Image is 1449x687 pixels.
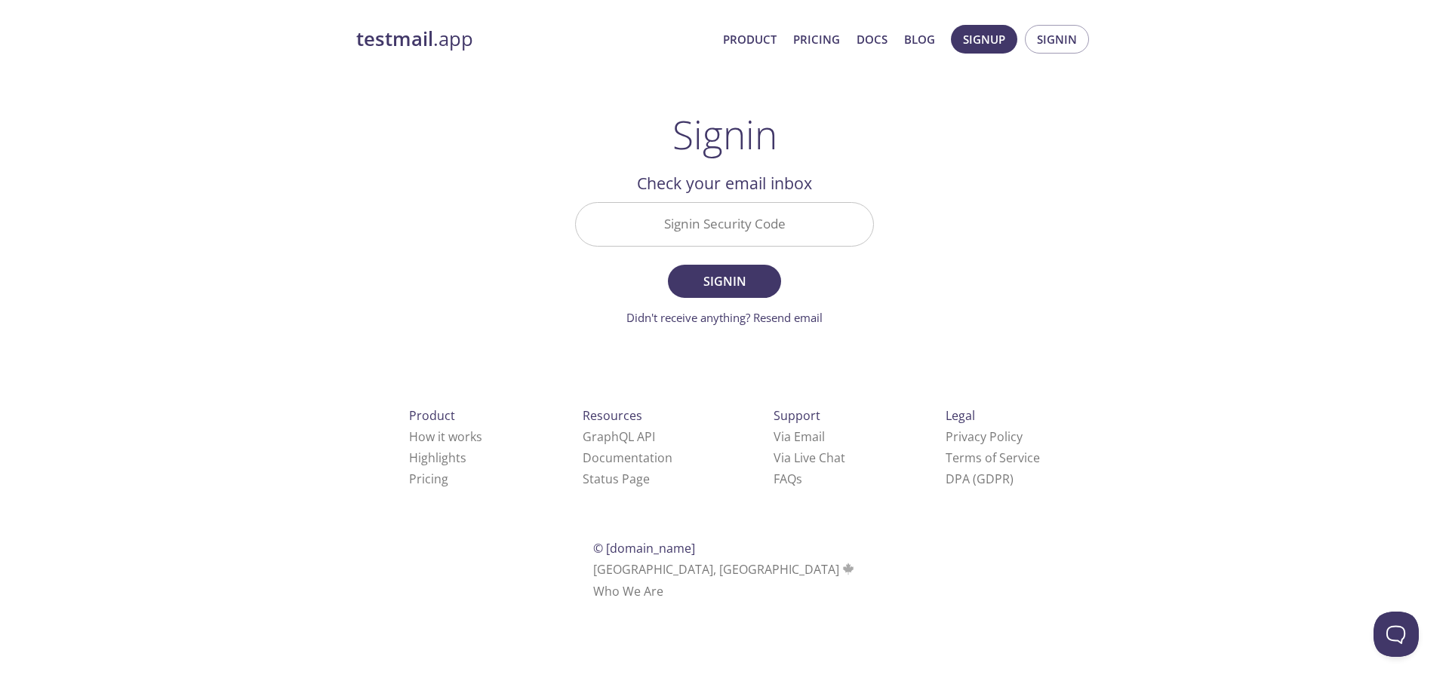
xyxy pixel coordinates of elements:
a: Terms of Service [946,449,1040,466]
a: Pricing [409,471,448,487]
a: Product [723,29,777,49]
span: Resources [583,407,642,424]
h1: Signin [672,112,777,157]
button: Signup [951,25,1017,54]
a: Highlights [409,449,466,466]
a: Privacy Policy [946,428,1023,445]
strong: testmail [356,26,433,52]
span: Signin [1037,29,1077,49]
a: FAQ [774,471,802,487]
a: Who We Are [593,583,663,600]
span: Signin [685,271,764,292]
iframe: Help Scout Beacon - Open [1374,612,1419,657]
a: Didn't receive anything? Resend email [626,310,823,325]
a: testmail.app [356,26,711,52]
span: s [796,471,802,487]
span: [GEOGRAPHIC_DATA], [GEOGRAPHIC_DATA] [593,561,857,578]
span: Support [774,407,820,424]
span: Legal [946,407,975,424]
a: How it works [409,428,482,445]
a: Status Page [583,471,650,487]
span: Signup [963,29,1005,49]
span: © [DOMAIN_NAME] [593,540,695,557]
a: Documentation [583,449,672,466]
h2: Check your email inbox [575,170,874,196]
a: GraphQL API [583,428,655,445]
a: Blog [904,29,935,49]
button: Signin [668,265,781,298]
a: Docs [857,29,888,49]
span: Product [409,407,455,424]
a: Via Email [774,428,825,445]
a: DPA (GDPR) [946,471,1014,487]
a: Via Live Chat [774,449,845,466]
a: Pricing [793,29,840,49]
button: Signin [1025,25,1089,54]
